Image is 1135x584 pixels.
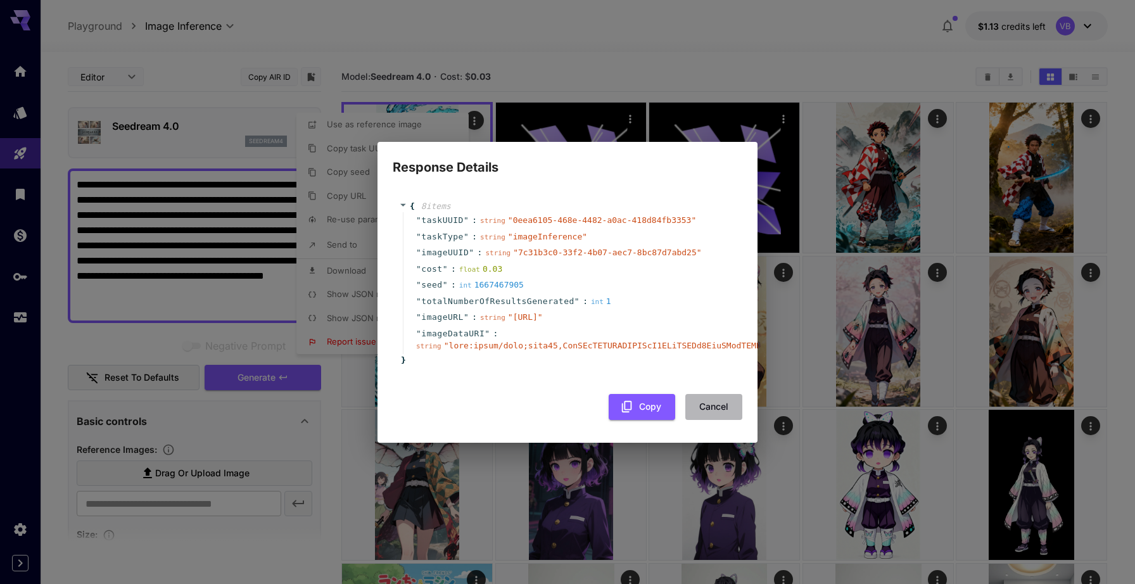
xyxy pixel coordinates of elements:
span: " [574,296,580,306]
button: Copy [609,394,675,420]
span: string [480,233,505,241]
span: : [478,246,483,259]
span: " [416,248,421,257]
span: { [410,200,415,213]
span: " [416,215,421,225]
span: taskUUID [421,214,464,227]
span: " [416,312,421,322]
span: " [469,248,474,257]
span: string [480,314,505,322]
div: 1 [591,295,611,308]
div: 1667467905 [459,279,524,291]
span: : [472,214,477,227]
span: : [472,311,477,324]
span: seed [421,279,442,291]
span: : [583,295,588,308]
span: " [464,312,469,322]
span: cost [421,263,442,276]
span: " [464,232,469,241]
span: " 0eea6105-468e-4482-a0ac-418d84fb3353 " [508,215,696,225]
span: " [443,280,448,289]
span: float [459,265,480,274]
span: " [485,329,490,338]
div: 0.03 [459,263,502,276]
span: totalNumberOfResultsGenerated [421,295,574,308]
span: int [459,281,472,289]
span: : [472,231,477,243]
span: " [416,296,421,306]
span: imageURL [421,311,464,324]
span: string [485,249,510,257]
span: " [416,329,421,338]
span: " [443,264,448,274]
span: 8 item s [421,201,451,211]
span: imageDataURI [421,327,485,340]
span: int [591,298,604,306]
h2: Response Details [377,142,758,177]
span: } [399,354,406,367]
button: Cancel [685,394,742,420]
span: " [416,264,421,274]
span: " [464,215,469,225]
span: " [416,280,421,289]
span: " [URL] " [508,312,543,322]
span: : [493,327,498,340]
span: taskType [421,231,464,243]
span: " imageInference " [508,232,587,241]
span: " 7c31b3c0-33f2-4b07-aec7-8bc87d7abd25 " [513,248,701,257]
span: imageUUID [421,246,469,259]
span: : [451,263,456,276]
span: " [416,232,421,241]
span: string [480,217,505,225]
span: : [451,279,456,291]
span: string [416,342,441,350]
